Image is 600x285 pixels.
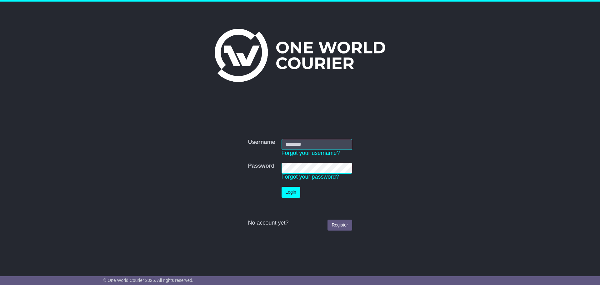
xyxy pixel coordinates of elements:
button: Login [282,187,300,198]
label: Username [248,139,275,146]
label: Password [248,163,274,170]
a: Forgot your username? [282,150,340,156]
a: Register [327,220,352,231]
span: © One World Courier 2025. All rights reserved. [103,278,193,283]
img: One World [215,29,385,82]
a: Forgot your password? [282,174,339,180]
div: No account yet? [248,220,352,226]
